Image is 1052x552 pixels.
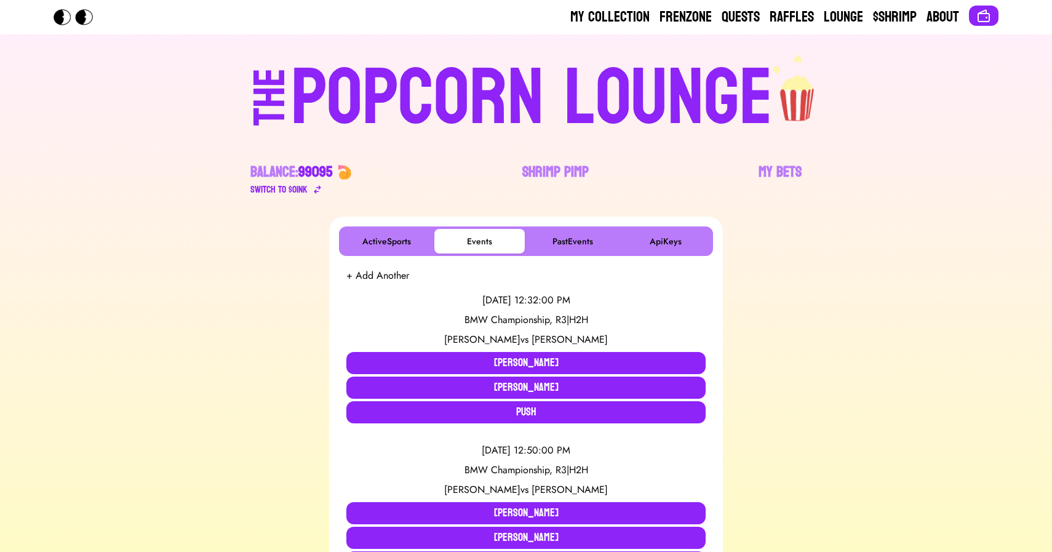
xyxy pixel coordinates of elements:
[337,165,352,180] img: 🍤
[346,482,706,497] div: vs
[522,162,589,197] a: Shrimp Pimp
[346,502,706,524] button: [PERSON_NAME]
[444,332,520,346] span: [PERSON_NAME]
[527,229,618,254] button: PastEvents
[770,7,814,27] a: Raffles
[291,59,773,138] div: POPCORN LOUNGE
[532,482,608,497] span: [PERSON_NAME]
[346,377,706,399] button: [PERSON_NAME]
[341,229,432,254] button: ActiveSports
[659,7,712,27] a: Frenzone
[248,68,292,150] div: THE
[444,482,520,497] span: [PERSON_NAME]
[250,182,308,197] div: Switch to $ OINK
[620,229,711,254] button: ApiKeys
[759,162,802,197] a: My Bets
[926,7,959,27] a: About
[346,463,706,478] div: BMW Championship, R3 | H2H
[532,332,608,346] span: [PERSON_NAME]
[346,401,706,423] button: Push
[570,7,650,27] a: My Collection
[147,54,905,138] a: THEPOPCORN LOUNGEpopcorn
[250,162,332,182] div: Balance:
[722,7,760,27] a: Quests
[346,268,409,283] button: + Add Another
[346,332,706,347] div: vs
[873,7,917,27] a: $Shrimp
[434,229,525,254] button: Events
[298,159,332,185] span: 99095
[346,293,706,308] div: [DATE] 12:32:00 PM
[346,443,706,458] div: [DATE] 12:50:00 PM
[773,54,823,123] img: popcorn
[346,352,706,374] button: [PERSON_NAME]
[346,313,706,327] div: BMW Championship, R3 | H2H
[346,527,706,549] button: [PERSON_NAME]
[976,9,991,23] img: Connect wallet
[824,7,863,27] a: Lounge
[54,9,103,25] img: Popcorn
